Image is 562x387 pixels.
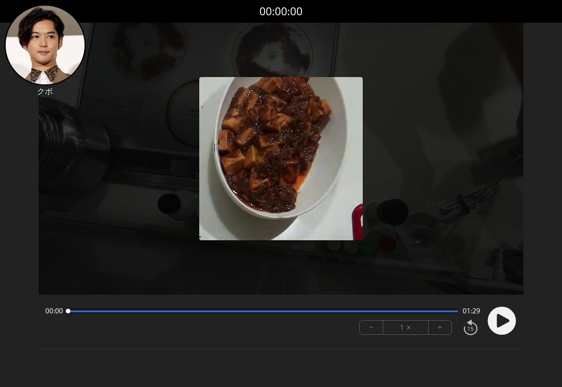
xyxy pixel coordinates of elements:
[5,5,86,86] img: クK
[259,3,303,20] a: 00:00:00
[199,77,363,240] img: Poster Image
[429,321,451,334] button: +
[45,307,63,316] span: 00:00
[383,321,429,334] div: 1 ×
[5,86,86,97] p: クボ
[360,321,383,334] button: −
[463,307,480,316] span: 01:29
